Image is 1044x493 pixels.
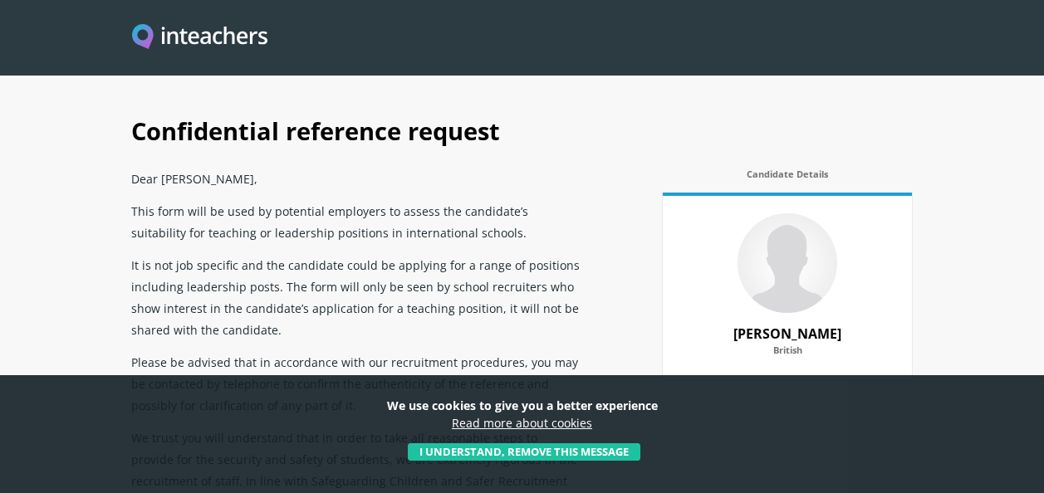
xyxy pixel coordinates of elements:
label: Candidate Details [663,168,912,188]
img: Inteachers [132,24,267,51]
p: Dear [PERSON_NAME], [131,162,580,194]
label: British [679,344,895,364]
a: Read more about cookies [452,415,592,431]
strong: We use cookies to give you a better experience [387,398,658,413]
p: Please be advised that in accordance with our recruitment procedures, you may be contacted by tel... [131,345,580,421]
button: I understand, remove this message [408,443,640,461]
p: It is not job specific and the candidate could be applying for a range of positions including lea... [131,248,580,345]
a: Visit this site's homepage [132,24,267,51]
strong: [PERSON_NAME] [733,325,841,343]
img: 80939 [738,213,837,313]
h1: Confidential reference request [131,97,912,162]
p: This form will be used by potential employers to assess the candidate’s suitability for teaching ... [131,194,580,248]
